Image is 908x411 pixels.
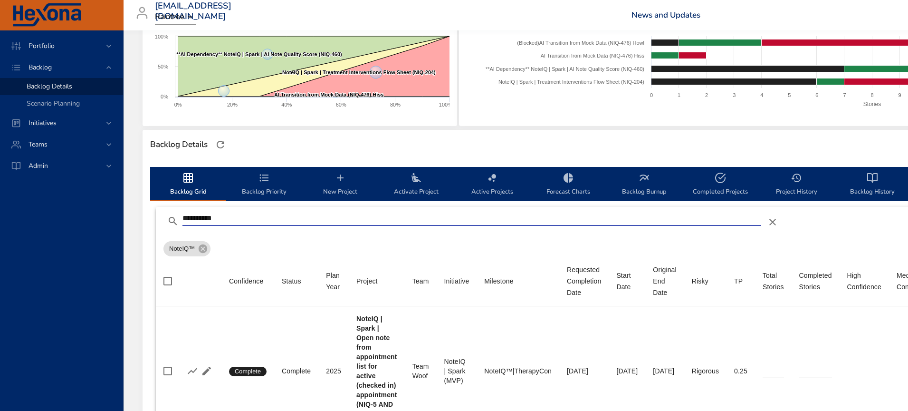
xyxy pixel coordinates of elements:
[734,366,747,376] div: 0.25
[274,92,383,98] text: AI Transition from Mock Data (NIQ-476) Hiss
[163,241,210,256] div: NoteIQ™
[439,102,452,108] text: 100%
[156,172,220,197] span: Backlog Grid
[541,53,645,59] text: AI Transition from Mock Data (NIQ-476) Hiss
[147,137,210,152] div: Backlog Details
[444,275,469,287] div: Initiative
[390,102,401,108] text: 80%
[174,102,182,108] text: 0%
[155,34,168,39] text: 100%
[21,140,55,149] span: Teams
[734,275,743,287] div: TP
[692,275,719,287] span: Risky
[460,172,525,197] span: Active Projects
[308,172,373,197] span: New Project
[763,270,784,293] div: Total Stories
[444,275,469,287] div: Sort
[692,366,719,376] div: Rigorous
[692,275,708,287] div: Sort
[356,275,378,287] div: Project
[631,10,700,20] a: News and Updates
[227,102,238,108] text: 20%
[281,102,292,108] text: 40%
[21,118,64,127] span: Initiatives
[653,366,676,376] div: [DATE]
[21,63,59,72] span: Backlog
[155,10,196,25] div: Raintree
[692,275,708,287] div: Risky
[336,102,346,108] text: 60%
[760,92,763,98] text: 4
[567,264,601,298] div: Sort
[498,79,644,85] text: NoteIQ | Spark | Treatment Interventions Flow Sheet (NIQ-204)
[229,275,263,287] div: Sort
[678,92,680,98] text: 1
[705,92,708,98] text: 2
[863,101,881,108] text: Stories
[282,275,311,287] span: Status
[567,264,601,298] div: Requested Completion Date
[11,3,83,27] img: Hexona
[21,41,62,50] span: Portfolio
[161,94,168,99] text: 0%
[185,364,200,378] button: Show Burnup
[200,364,214,378] button: Edit Project Details
[232,172,296,197] span: Backlog Priority
[412,275,429,287] div: Team
[484,275,552,287] span: Milestone
[536,172,601,197] span: Forecast Charts
[764,172,829,197] span: Project History
[326,270,341,293] div: Sort
[356,275,397,287] span: Project
[567,366,601,376] div: [DATE]
[229,275,263,287] div: Confidence
[650,92,653,98] text: 0
[229,275,267,287] span: Confidence
[484,275,513,287] div: Milestone
[653,264,676,298] div: Sort
[843,92,846,98] text: 7
[788,92,791,98] text: 5
[176,51,342,57] text: **AI Dependency** NoteIQ | Spark | AI Note Quality Score (NIQ-460)
[326,270,341,293] span: Plan Year
[486,66,644,72] text: **AI Dependency** NoteIQ | Spark | AI Note Quality Score (NIQ-460)
[484,366,552,376] div: NoteIQ™|TherapyCon
[840,172,905,197] span: Backlog History
[847,270,881,293] div: High Confidence
[653,264,676,298] div: Original End Date
[326,366,341,376] div: 2025
[517,40,644,46] text: (Blocked)AI Transition from Mock Data (NIQ-476) Howl
[384,172,449,197] span: Activate Project
[155,1,231,21] h3: [EMAIL_ADDRESS][DOMAIN_NAME]
[763,270,784,293] div: Sort
[27,99,80,108] span: Scenario Planning
[213,137,228,152] button: Refresh Page
[21,161,56,170] span: Admin
[444,357,469,385] div: NoteIQ | Spark (MVP)
[847,270,881,293] div: Sort
[282,275,301,287] div: Status
[898,92,901,98] text: 9
[815,92,818,98] text: 6
[616,270,638,293] div: Sort
[356,275,378,287] div: Sort
[799,270,832,293] div: Completed Stories
[158,64,168,69] text: 50%
[412,362,429,381] div: Team Woof
[27,82,72,91] span: Backlog Details
[870,92,873,98] text: 8
[616,270,638,293] div: Start Date
[282,275,301,287] div: Sort
[182,211,761,226] input: Search
[229,367,267,376] span: Complete
[412,275,429,287] div: Sort
[616,366,638,376] div: [DATE]
[733,92,736,98] text: 3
